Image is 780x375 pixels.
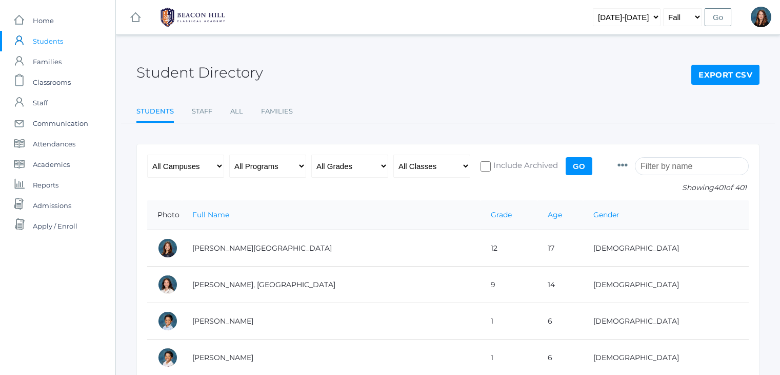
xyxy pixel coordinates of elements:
input: Include Archived [481,161,491,172]
span: Include Archived [491,160,558,173]
span: Reports [33,175,58,195]
td: [PERSON_NAME] [182,303,481,340]
p: Showing of 401 [617,182,749,193]
a: Grade [491,210,512,219]
td: 14 [537,267,583,303]
span: Families [33,51,62,72]
span: Admissions [33,195,71,216]
span: 401 [714,183,726,192]
a: Full Name [192,210,229,219]
input: Go [566,157,592,175]
td: [DEMOGRAPHIC_DATA] [583,303,749,340]
span: Students [33,31,63,51]
span: Academics [33,154,70,175]
td: [DEMOGRAPHIC_DATA] [583,267,749,303]
div: Dominic Abrea [157,311,178,331]
td: [PERSON_NAME], [GEOGRAPHIC_DATA] [182,267,481,303]
a: All [230,101,243,122]
span: Staff [33,92,48,113]
td: [PERSON_NAME][GEOGRAPHIC_DATA] [182,230,481,267]
th: Photo [147,200,182,230]
div: Grayson Abrea [157,347,178,368]
span: Communication [33,113,88,134]
a: Families [261,101,293,122]
h2: Student Directory [136,65,263,81]
img: BHCALogos-05-308ed15e86a5a0abce9b8dd61676a3503ac9727e845dece92d48e8588c001991.png [154,5,231,30]
div: Heather Mangimelli [751,7,771,27]
span: Classrooms [33,72,71,92]
td: 6 [537,303,583,340]
a: Students [136,101,174,123]
a: Age [548,210,562,219]
td: 17 [537,230,583,267]
input: Go [705,8,731,26]
span: Home [33,10,54,31]
td: 12 [481,230,537,267]
td: [DEMOGRAPHIC_DATA] [583,230,749,267]
a: Staff [192,101,212,122]
td: 1 [481,303,537,340]
div: Phoenix Abdulla [157,274,178,295]
a: Export CSV [691,65,759,85]
span: Apply / Enroll [33,216,77,236]
a: Gender [593,210,619,219]
td: 9 [481,267,537,303]
span: Attendances [33,134,75,154]
div: Charlotte Abdulla [157,238,178,258]
input: Filter by name [635,157,749,175]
